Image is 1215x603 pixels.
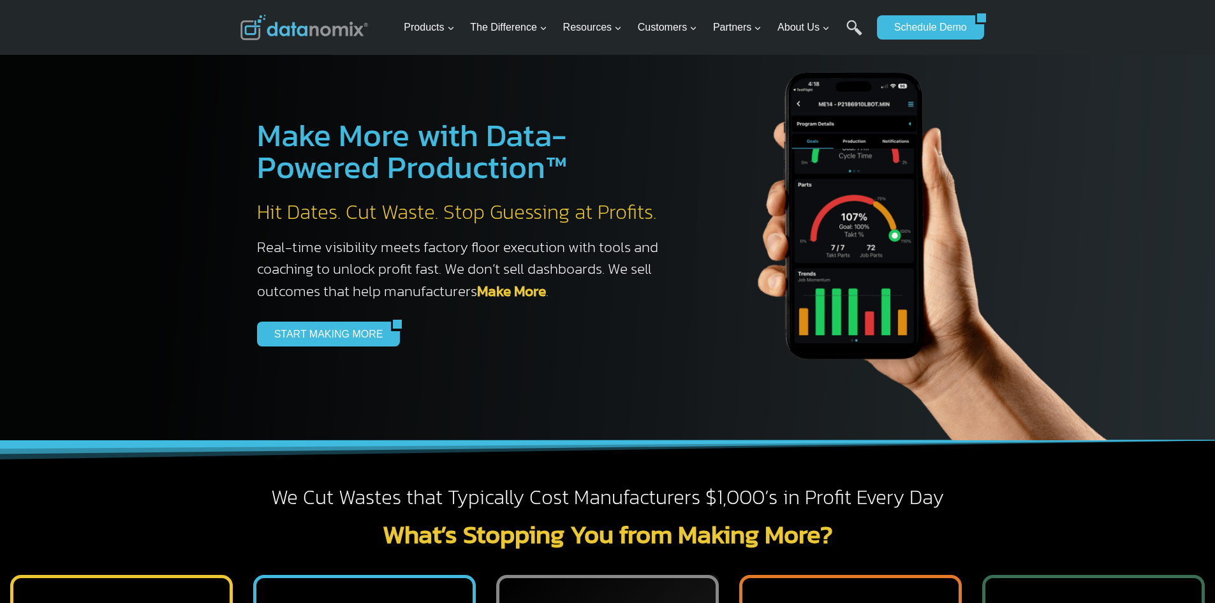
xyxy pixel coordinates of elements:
[563,19,622,36] span: Resources
[477,280,546,302] a: Make More
[257,119,672,183] h1: Make More with Data-Powered Production™
[470,19,547,36] span: The Difference
[257,199,672,226] h2: Hit Dates. Cut Waste. Stop Guessing at Profits.
[638,19,697,36] span: Customers
[240,15,368,40] img: Datanomix
[404,19,454,36] span: Products
[257,236,672,302] h3: Real-time visibility meets factory floor execution with tools and coaching to unlock profit fast....
[240,521,975,547] h2: What’s Stopping You from Making More?
[697,26,1144,440] img: The Datanoix Mobile App available on Android and iOS Devices
[713,19,762,36] span: Partners
[240,484,975,511] h2: We Cut Wastes that Typically Cost Manufacturers $1,000’s in Profit Every Day
[877,15,975,40] a: Schedule Demo
[846,20,862,48] a: Search
[6,377,211,597] iframe: Popup CTA
[399,7,871,48] nav: Primary Navigation
[777,19,830,36] span: About Us
[257,322,392,346] a: START MAKING MORE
